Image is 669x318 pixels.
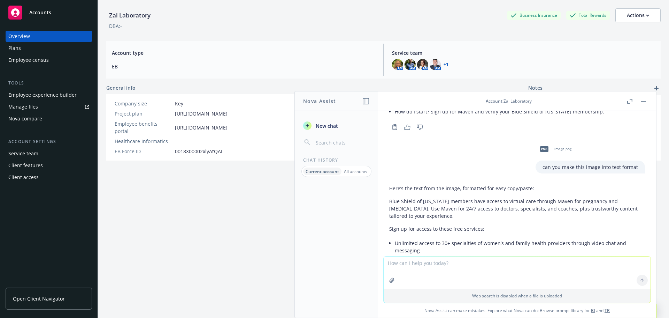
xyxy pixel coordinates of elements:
[115,148,172,155] div: EB Force ID
[8,43,21,54] div: Plans
[395,238,645,256] li: Unlimited access to 30+ specialties of women’s and family health providers through video chat and...
[13,295,65,302] span: Open Client Navigator
[109,22,122,30] div: DBA: -
[6,172,92,183] a: Client access
[8,160,43,171] div: Client features
[392,49,655,57] span: Service team
[175,138,177,145] span: -
[115,100,172,107] div: Company size
[112,49,375,57] span: Account type
[344,169,367,175] p: All accounts
[389,225,645,232] p: Sign up for access to these free services:
[112,63,375,70] span: EB
[389,198,645,220] p: Blue Shield of [US_STATE] members have access to virtual care through Maven for pregnancy and [ME...
[605,308,610,313] a: TR
[8,113,42,124] div: Nova compare
[543,163,638,171] p: can you make this image into text format
[6,101,92,112] a: Manage files
[486,98,532,104] div: : Zai Laboratory
[566,11,610,20] div: Total Rewards
[6,148,92,159] a: Service team
[405,59,416,70] img: photo
[528,84,543,93] span: Notes
[295,157,378,163] div: Chat History
[389,185,645,192] p: Here’s the text from the image, formatted for easy copy/paste:
[392,59,403,70] img: photo
[6,113,92,124] a: Nova compare
[444,62,448,67] a: +1
[8,101,38,112] div: Manage files
[8,31,30,42] div: Overview
[381,303,653,318] span: Nova Assist can make mistakes. Explore what Nova can do: Browse prompt library for and
[314,122,338,130] span: New chat
[417,59,428,70] img: photo
[306,169,339,175] p: Current account
[540,146,548,151] span: png
[392,124,398,130] svg: Copy to clipboard
[430,59,441,70] img: photo
[507,11,561,20] div: Business Insurance
[652,84,661,93] a: add
[395,106,645,117] li: How do I start? Sign up for Maven and verify your Blue Shield of [US_STATE] membership.
[106,84,136,91] span: General info
[115,110,172,117] div: Project plan
[6,160,92,171] a: Client features
[554,147,571,151] span: image.png
[175,110,228,117] a: [URL][DOMAIN_NAME]
[8,148,38,159] div: Service team
[627,9,649,22] div: Actions
[6,3,92,22] a: Accounts
[8,172,39,183] div: Client access
[303,97,336,105] h1: Nova Assist
[6,138,92,145] div: Account settings
[591,308,595,313] a: BI
[300,119,372,132] button: New chat
[395,256,645,266] li: Your own Care Advocate who can help you find care and navigate your Maven benefits
[388,293,646,299] p: Web search is disabled when a file is uploaded
[6,54,92,66] a: Employee census
[175,124,228,131] a: [URL][DOMAIN_NAME]
[6,80,92,87] div: Tools
[6,89,92,101] a: Employee experience builder
[175,100,183,107] span: Key
[115,120,172,135] div: Employee benefits portal
[414,122,425,132] button: Thumbs down
[314,138,370,147] input: Search chats
[615,8,661,22] button: Actions
[175,148,222,155] span: 0018X00002xlyAtQAI
[486,98,502,104] span: Account
[115,138,172,145] div: Healthcare Informatics
[536,140,573,158] div: pngimage.png
[8,89,77,101] div: Employee experience builder
[6,43,92,54] a: Plans
[29,10,51,15] span: Accounts
[8,54,49,66] div: Employee census
[106,11,153,20] div: Zai Laboratory
[6,31,92,42] a: Overview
